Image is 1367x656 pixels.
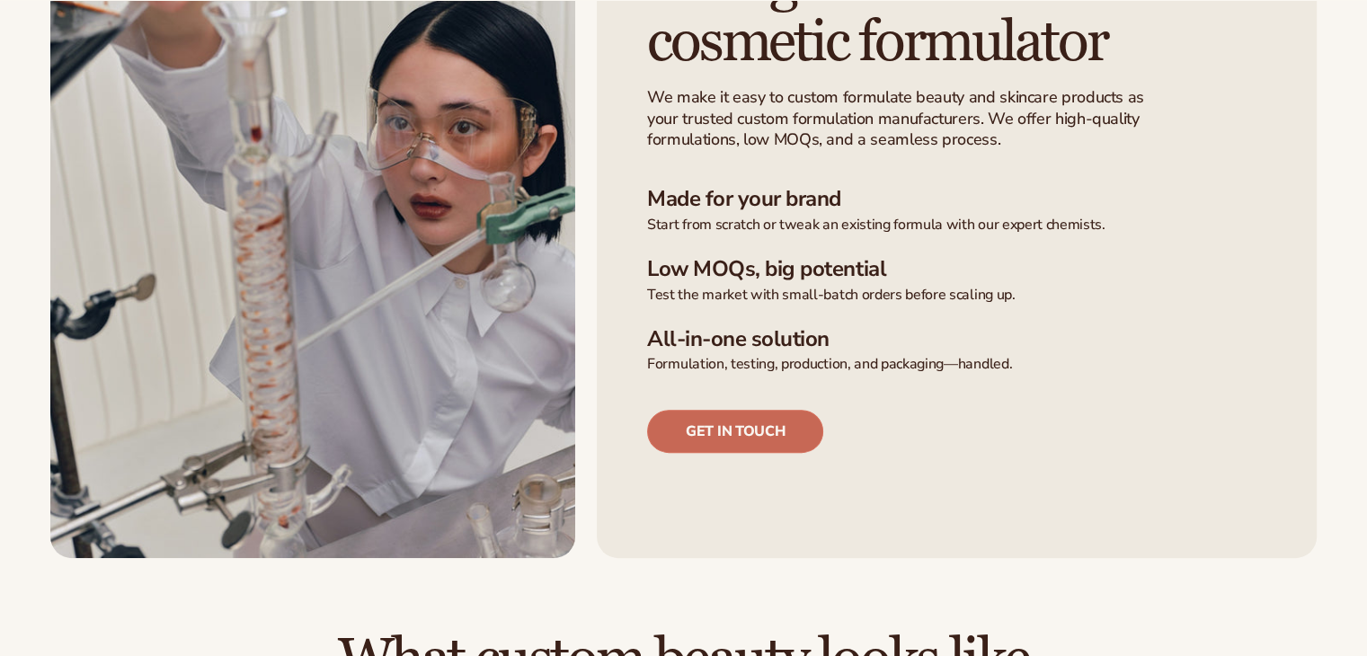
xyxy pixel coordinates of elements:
[647,87,1155,150] p: We make it easy to custom formulate beauty and skincare products as your trusted custom formulati...
[647,326,1266,352] h3: All-in-one solution
[647,256,1266,282] h3: Low MOQs, big potential
[647,216,1266,235] p: Start from scratch or tweak an existing formula with our expert chemists.
[647,286,1266,305] p: Test the market with small-batch orders before scaling up.
[647,410,823,453] a: Get in touch
[647,186,1266,212] h3: Made for your brand
[647,355,1266,374] p: Formulation, testing, production, and packaging—handled.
